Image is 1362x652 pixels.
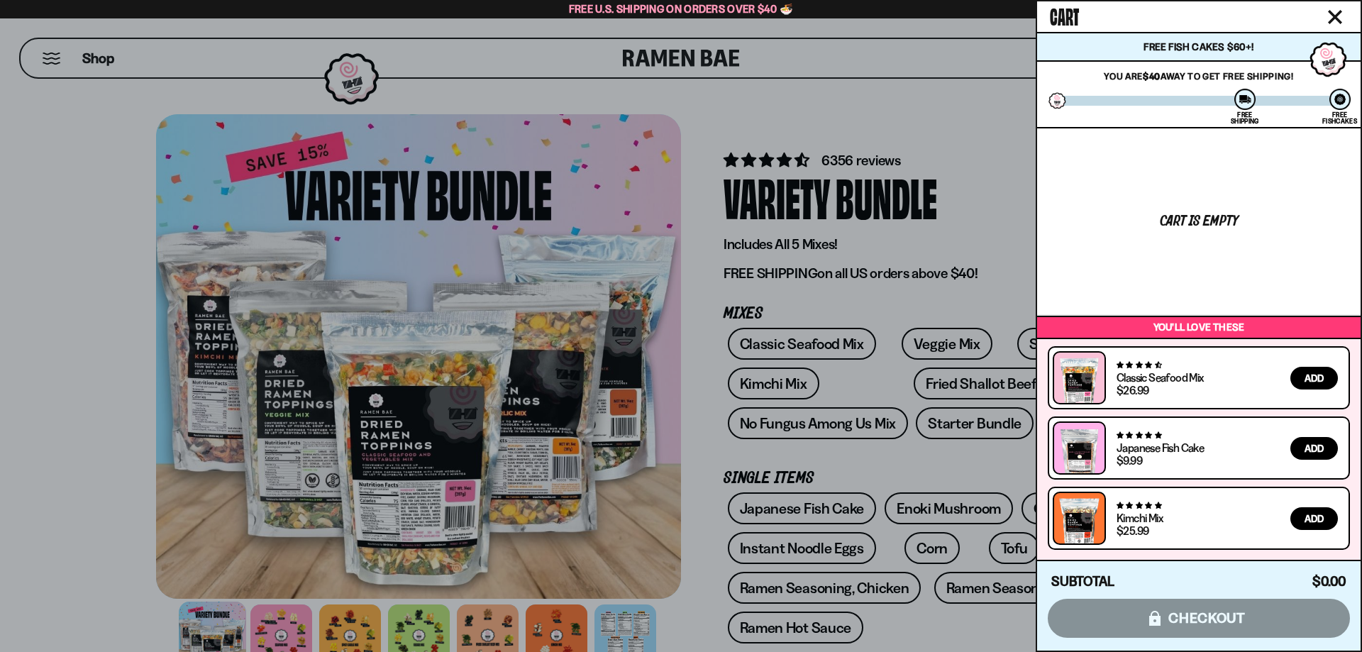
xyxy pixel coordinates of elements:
[1041,321,1357,334] p: You’ll love these
[1050,1,1079,29] span: Cart
[1117,525,1148,536] div: $25.99
[1231,111,1258,124] div: Free Shipping
[1117,431,1161,440] span: 4.77 stars
[1057,70,1341,82] p: You are away to get Free Shipping!
[1305,373,1324,383] span: Add
[1117,501,1161,510] span: 4.76 stars
[1322,111,1357,124] div: Free Fishcakes
[1290,507,1338,530] button: Add
[1144,40,1253,53] span: Free Fish Cakes $60+!
[1117,455,1142,466] div: $9.99
[569,2,794,16] span: Free U.S. Shipping on Orders over $40 🍜
[1051,575,1114,589] h4: Subtotal
[1143,70,1161,82] strong: $40
[1117,511,1163,525] a: Kimchi Mix
[1117,441,1204,455] a: Japanese Fish Cake
[1305,514,1324,524] span: Add
[1160,214,1238,229] div: Cart is empty
[1312,573,1346,590] span: $0.00
[1305,443,1324,453] span: Add
[1117,385,1148,396] div: $26.99
[1324,6,1346,28] button: Close cart
[1290,367,1338,389] button: Add
[1117,360,1161,370] span: 4.68 stars
[1117,370,1204,385] a: Classic Seafood Mix
[1290,437,1338,460] button: Add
